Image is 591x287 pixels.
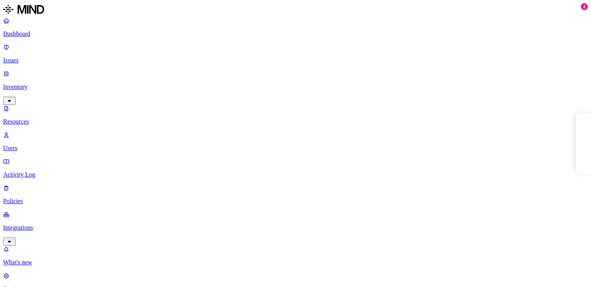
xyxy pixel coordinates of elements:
[3,83,588,90] p: Inventory
[3,198,588,205] p: Policies
[3,171,588,178] p: Activity Log
[3,145,588,152] p: Users
[3,259,588,266] p: What's new
[3,44,588,64] a: Issues
[3,118,588,125] p: Resources
[3,184,588,205] a: Policies
[3,3,44,16] img: MIND
[3,3,588,17] a: MIND
[581,3,588,10] div: 2
[3,246,588,266] a: What's new
[3,17,588,37] a: Dashboard
[3,70,588,104] a: Inventory
[3,211,588,244] a: Integrations
[3,131,588,152] a: Users
[3,158,588,178] a: Activity Log
[3,57,588,64] p: Issues
[3,105,588,125] a: Resources
[3,224,588,231] p: Integrations
[3,30,588,37] p: Dashboard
